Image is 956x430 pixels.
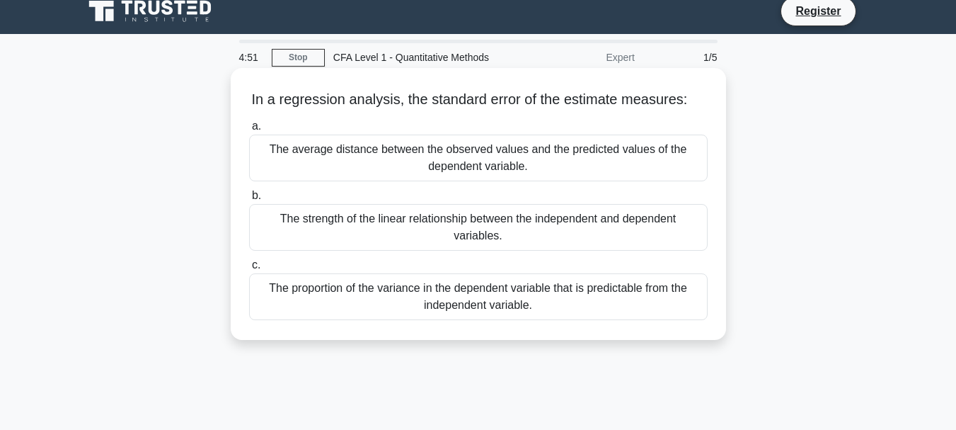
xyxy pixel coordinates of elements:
a: Stop [272,49,325,67]
div: The strength of the linear relationship between the independent and dependent variables. [249,204,708,251]
div: CFA Level 1 - Quantitative Methods [325,43,519,72]
div: 1/5 [643,43,726,72]
div: 4:51 [231,43,272,72]
a: Register [787,2,849,20]
div: Expert [519,43,643,72]
div: The average distance between the observed values and the predicted values of the dependent variable. [249,135,708,181]
span: a. [252,120,261,132]
span: c. [252,259,260,271]
span: b. [252,189,261,201]
h5: In a regression analysis, the standard error of the estimate measures: [248,91,709,109]
div: The proportion of the variance in the dependent variable that is predictable from the independent... [249,273,708,320]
